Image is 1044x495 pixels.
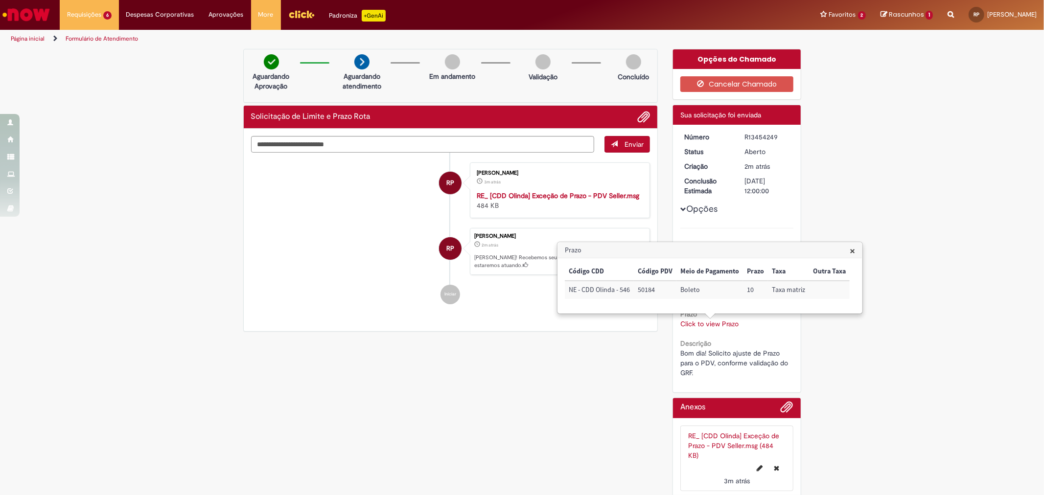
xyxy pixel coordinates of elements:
[429,71,475,81] p: Em andamento
[858,11,866,20] span: 2
[618,72,649,82] p: Concluído
[126,10,194,20] span: Despesas Corporativas
[1,5,51,24] img: ServiceNow
[688,431,779,460] a: RE_ [CDD Olinda] Exceção de Prazo - PDV Seller.msg (484 KB)
[11,35,45,43] a: Página inicial
[677,161,737,171] dt: Criação
[677,176,737,196] dt: Conclusão Estimada
[673,49,801,69] div: Opções do Chamado
[751,460,769,476] button: Editar nome de arquivo RE_ [CDD Olinda] Exceção de Prazo - PDV Seller.msg
[535,54,551,69] img: img-circle-grey.png
[676,263,743,281] th: Meio de Pagamento
[926,11,933,20] span: 1
[477,191,639,200] a: RE_ [CDD Olinda] Exceção de Prazo - PDV Seller.msg
[446,171,454,195] span: RP
[529,72,557,82] p: Validação
[781,401,793,418] button: Adicionar anexos
[477,191,640,210] div: 484 KB
[850,244,855,257] span: ×
[288,7,315,22] img: click_logo_yellow_360x200.png
[477,170,640,176] div: [PERSON_NAME]
[637,111,650,123] button: Adicionar anexos
[768,460,786,476] button: Excluir RE_ [CDD Olinda] Exceção de Prazo - PDV Seller.msg
[251,136,595,153] textarea: Digite sua mensagem aqui...
[482,242,498,248] time: 27/08/2025 19:16:14
[103,11,112,20] span: 6
[251,153,650,314] ul: Histórico de tíquete
[264,54,279,69] img: check-circle-green.png
[558,243,862,258] h3: Prazo
[743,263,768,281] th: Prazo
[362,10,386,22] p: +GenAi
[604,136,650,153] button: Enviar
[744,161,790,171] div: 27/08/2025 19:16:14
[557,242,863,314] div: Prazo
[445,54,460,69] img: img-circle-grey.png
[680,111,761,119] span: Sua solicitação foi enviada
[768,281,809,299] td: Taxa: Taxa matriz
[484,179,501,185] span: 3m atrás
[484,179,501,185] time: 27/08/2025 19:16:04
[446,237,454,260] span: RP
[724,476,750,485] span: 3m atrás
[809,281,850,299] td: Outra Taxa:
[680,339,711,348] b: Descrição
[258,10,274,20] span: More
[809,263,850,281] th: Outra Taxa
[850,246,855,256] button: Close
[744,176,790,196] div: [DATE] 12:00:00
[829,10,856,20] span: Favoritos
[251,112,371,121] h2: Solicitação de Limite e Prazo Rota Histórico de tíquete
[354,54,370,69] img: arrow-next.png
[474,254,645,269] p: [PERSON_NAME]! Recebemos seu chamado R13454249 e em breve estaremos atuando.
[677,132,737,142] dt: Número
[329,10,386,22] div: Padroniza
[634,281,676,299] td: Código PDV: 50184
[768,263,809,281] th: Taxa
[66,35,138,43] a: Formulário de Atendimento
[974,11,979,18] span: RP
[626,54,641,69] img: img-circle-grey.png
[7,30,689,48] ul: Trilhas de página
[251,228,650,275] li: Rafaela De Jesus Pereira
[987,10,1037,19] span: [PERSON_NAME]
[439,172,462,194] div: Rafaela De Jesus Pereira
[680,310,697,318] b: Prazo
[744,162,770,171] time: 27/08/2025 19:16:14
[676,281,743,299] td: Meio de Pagamento: Boleto
[565,281,634,299] td: Código CDD: NE - CDD Olinda - 546
[634,263,676,281] th: Código PDV
[565,263,634,281] th: Código CDD
[482,242,498,248] span: 2m atrás
[680,349,790,377] span: Bom dia! Solicito ajuste de Prazo para o PDV, conforme validação do GRF.
[680,403,705,412] h2: Anexos
[743,281,768,299] td: Prazo: 10
[67,10,101,20] span: Requisições
[889,10,924,19] span: Rascunhos
[724,476,750,485] time: 27/08/2025 19:16:04
[209,10,244,20] span: Aprovações
[625,140,644,149] span: Enviar
[680,241,738,250] b: Tipo de solicitação
[881,10,933,20] a: Rascunhos
[439,237,462,260] div: Rafaela De Jesus Pereira
[680,76,793,92] button: Cancelar Chamado
[680,319,739,328] a: Click to view Prazo
[338,71,386,91] p: Aguardando atendimento
[474,233,645,239] div: [PERSON_NAME]
[744,147,790,157] div: Aberto
[248,71,295,91] p: Aguardando Aprovação
[744,132,790,142] div: R13454249
[744,162,770,171] span: 2m atrás
[677,147,737,157] dt: Status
